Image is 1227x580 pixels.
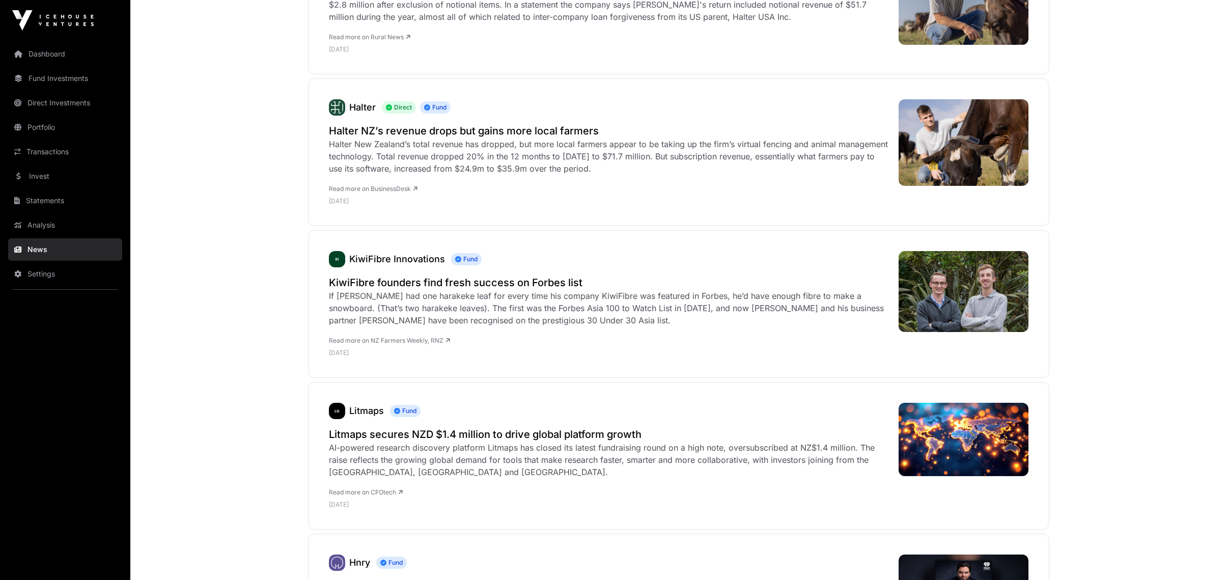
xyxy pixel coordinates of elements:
[390,405,421,417] span: Fund
[376,557,407,569] span: Fund
[329,138,888,175] div: Halter New Zealand’s total revenue has dropped, but more local farmers appear to be taking up the...
[451,253,482,265] span: Fund
[8,263,122,285] a: Settings
[329,251,345,267] img: kiwifibre-innovations338.png
[8,214,122,236] a: Analysis
[899,251,1028,332] img: 4L8EQ7D_hara_jpeg-768x480.jpeg
[1176,531,1227,580] iframe: Chat Widget
[349,405,384,416] a: Litmaps
[899,99,1028,186] img: A-060922SPLHALTER01-7.jpg
[8,43,122,65] a: Dashboard
[329,33,410,41] a: Read more on Rural News
[12,10,94,31] img: Icehouse Ventures Logo
[329,124,888,138] a: Halter NZ’s revenue drops but gains more local farmers
[329,501,888,509] p: [DATE]
[329,555,345,571] a: Hnry
[8,165,122,187] a: Invest
[8,92,122,114] a: Direct Investments
[8,238,122,261] a: News
[329,99,345,116] img: Halter-Favicon.svg
[329,197,888,205] p: [DATE]
[329,349,888,357] p: [DATE]
[349,254,445,264] a: KiwiFibre Innovations
[8,189,122,212] a: Statements
[329,441,888,478] div: AI-powered research discovery platform Litmaps has closed its latest fundraising round on a high ...
[329,427,888,441] a: Litmaps secures NZD $1.4 million to drive global platform growth
[382,101,416,114] span: Direct
[329,45,888,53] p: [DATE]
[329,185,417,192] a: Read more on BusinessDesk
[329,99,345,116] a: Halter
[329,251,345,267] a: KiwiFibre Innovations
[329,403,345,419] img: litmaps281.png
[329,555,345,571] img: Hnry.svg
[329,290,888,326] div: If [PERSON_NAME] had one harakeke leaf for every time his company KiwiFibre was featured in Forbe...
[420,101,451,114] span: Fund
[899,403,1028,476] img: compatible_glowing-world-map-network-connecting-researchers-nz-to-us-uk-au-tech.jpg
[329,488,403,496] a: Read more on CFOtech
[8,116,122,139] a: Portfolio
[8,141,122,163] a: Transactions
[329,275,888,290] a: KiwiFibre founders find fresh success on Forbes list
[329,337,450,344] a: Read more on NZ Farmers Weekly, RNZ
[8,67,122,90] a: Fund Investments
[349,557,370,568] a: Hnry
[329,403,345,419] a: Litmaps
[349,102,376,113] a: Halter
